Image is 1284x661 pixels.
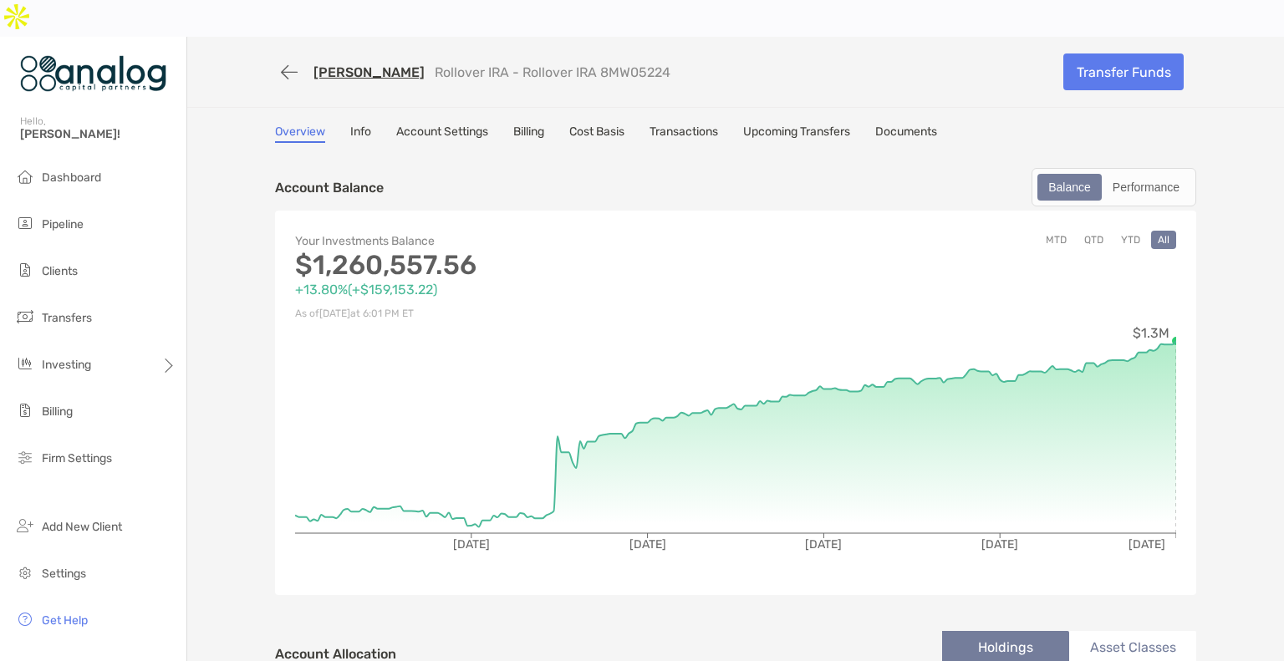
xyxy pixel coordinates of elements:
[42,520,122,534] span: Add New Client
[1039,175,1100,199] div: Balance
[20,43,166,104] img: Zoe Logo
[15,353,35,374] img: investing icon
[295,231,736,252] p: Your Investments Balance
[1151,231,1176,249] button: All
[1133,325,1169,341] tspan: $1.3M
[42,264,78,278] span: Clients
[42,567,86,581] span: Settings
[275,125,325,143] a: Overview
[1063,53,1184,90] a: Transfer Funds
[435,64,670,80] p: Rollover IRA - Rollover IRA 8MW05224
[15,400,35,420] img: billing icon
[743,125,850,143] a: Upcoming Transfers
[1032,168,1196,206] div: segmented control
[453,537,490,552] tspan: [DATE]
[1039,231,1073,249] button: MTD
[295,303,736,324] p: As of [DATE] at 6:01 PM ET
[513,125,544,143] a: Billing
[875,125,937,143] a: Documents
[1103,175,1189,199] div: Performance
[15,562,35,582] img: settings icon
[396,125,488,143] a: Account Settings
[313,64,425,80] a: [PERSON_NAME]
[42,217,84,231] span: Pipeline
[15,609,35,629] img: get-help icon
[15,166,35,186] img: dashboard icon
[1129,537,1165,552] tspan: [DATE]
[42,451,112,465] span: Firm Settings
[295,255,736,276] p: $1,260,557.56
[15,260,35,280] img: clients icon
[15,516,35,536] img: add_new_client icon
[1114,231,1147,249] button: YTD
[569,125,624,143] a: Cost Basis
[42,311,92,325] span: Transfers
[650,125,718,143] a: Transactions
[20,127,176,141] span: [PERSON_NAME]!
[42,613,88,628] span: Get Help
[42,404,73,419] span: Billing
[15,447,35,467] img: firm-settings icon
[42,358,91,372] span: Investing
[805,537,842,552] tspan: [DATE]
[295,279,736,300] p: +13.80% ( +$159,153.22 )
[981,537,1018,552] tspan: [DATE]
[42,170,101,185] span: Dashboard
[275,177,384,198] p: Account Balance
[1078,231,1110,249] button: QTD
[15,213,35,233] img: pipeline icon
[629,537,666,552] tspan: [DATE]
[350,125,371,143] a: Info
[15,307,35,327] img: transfers icon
